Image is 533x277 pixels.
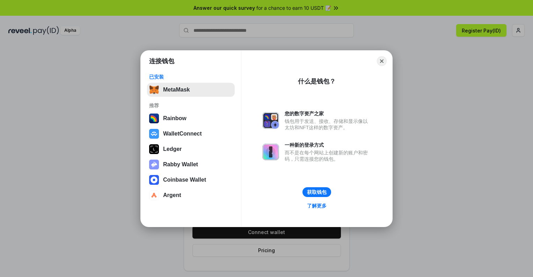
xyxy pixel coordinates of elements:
div: 获取钱包 [307,189,327,195]
button: Rainbow [147,111,235,125]
div: Ledger [163,146,182,152]
div: 推荐 [149,102,233,109]
div: 一种新的登录方式 [285,142,371,148]
img: svg+xml,%3Csvg%20fill%3D%22none%22%20height%3D%2233%22%20viewBox%3D%220%200%2035%2033%22%20width%... [149,85,159,95]
button: MetaMask [147,83,235,97]
div: 什么是钱包？ [298,77,336,86]
button: 获取钱包 [302,187,331,197]
div: 了解更多 [307,203,327,209]
button: Argent [147,188,235,202]
img: svg+xml,%3Csvg%20xmlns%3D%22http%3A%2F%2Fwww.w3.org%2F2000%2Fsvg%22%20fill%3D%22none%22%20viewBox... [262,144,279,160]
button: Coinbase Wallet [147,173,235,187]
button: Ledger [147,142,235,156]
div: WalletConnect [163,131,202,137]
button: Rabby Wallet [147,158,235,172]
div: 钱包用于发送、接收、存储和显示像以太坊和NFT这样的数字资产。 [285,118,371,131]
img: svg+xml,%3Csvg%20width%3D%2228%22%20height%3D%2228%22%20viewBox%3D%220%200%2028%2028%22%20fill%3D... [149,175,159,185]
div: Rainbow [163,115,187,122]
div: 而不是在每个网站上创建新的账户和密码，只需连接您的钱包。 [285,150,371,162]
img: svg+xml,%3Csvg%20xmlns%3D%22http%3A%2F%2Fwww.w3.org%2F2000%2Fsvg%22%20fill%3D%22none%22%20viewBox... [262,112,279,129]
a: 了解更多 [303,201,331,210]
div: Coinbase Wallet [163,177,206,183]
div: Argent [163,192,181,198]
div: 您的数字资产之家 [285,110,371,117]
button: Close [377,56,387,66]
img: svg+xml,%3Csvg%20xmlns%3D%22http%3A%2F%2Fwww.w3.org%2F2000%2Fsvg%22%20width%3D%2228%22%20height%3... [149,144,159,154]
div: MetaMask [163,87,190,93]
img: svg+xml,%3Csvg%20xmlns%3D%22http%3A%2F%2Fwww.w3.org%2F2000%2Fsvg%22%20fill%3D%22none%22%20viewBox... [149,160,159,169]
button: WalletConnect [147,127,235,141]
img: svg+xml,%3Csvg%20width%3D%22120%22%20height%3D%22120%22%20viewBox%3D%220%200%20120%20120%22%20fil... [149,114,159,123]
div: 已安装 [149,74,233,80]
img: svg+xml,%3Csvg%20width%3D%2228%22%20height%3D%2228%22%20viewBox%3D%220%200%2028%2028%22%20fill%3D... [149,129,159,139]
h1: 连接钱包 [149,57,174,65]
img: svg+xml,%3Csvg%20width%3D%2228%22%20height%3D%2228%22%20viewBox%3D%220%200%2028%2028%22%20fill%3D... [149,190,159,200]
div: Rabby Wallet [163,161,198,168]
